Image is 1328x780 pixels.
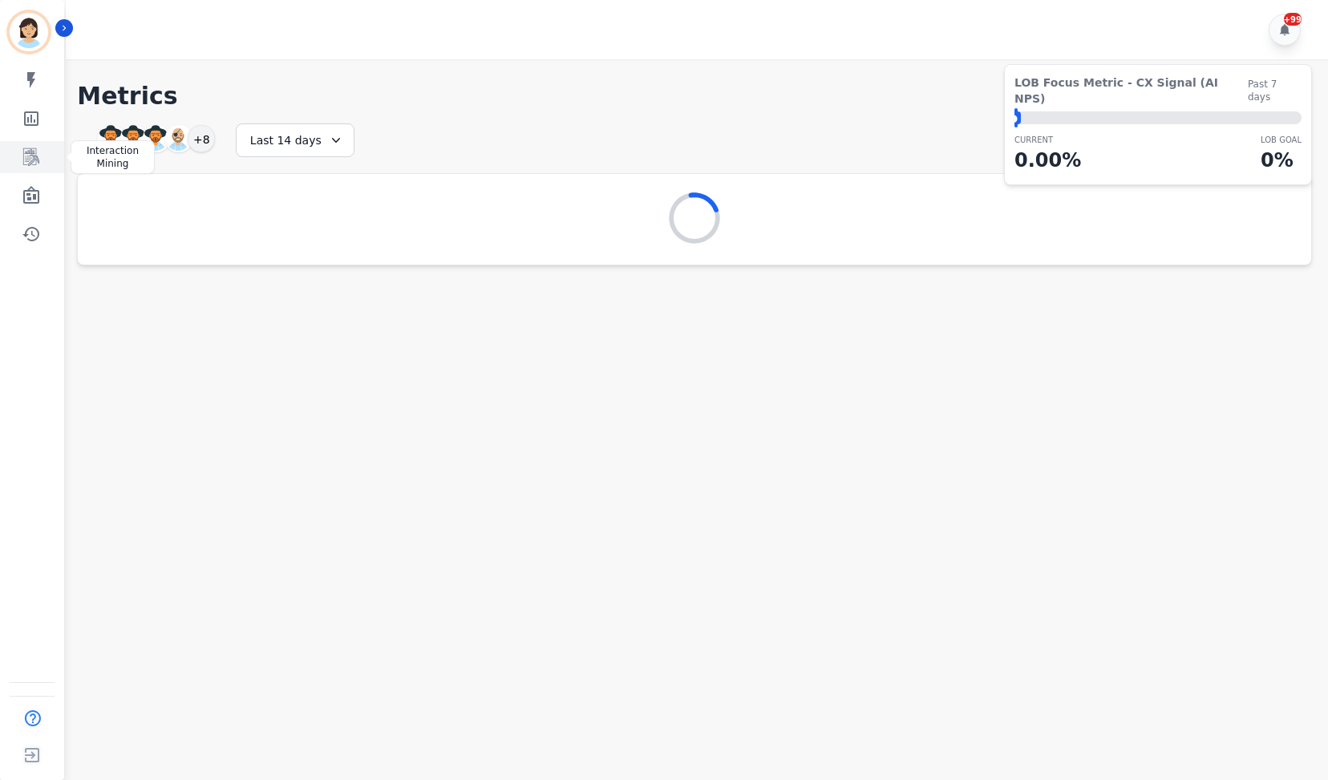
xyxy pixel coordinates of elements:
[1261,146,1302,175] p: 0 %
[77,82,1312,111] h1: Metrics
[1284,13,1302,26] div: +99
[236,123,354,157] div: Last 14 days
[10,13,48,51] img: Bordered avatar
[1014,146,1081,175] p: 0.00 %
[1014,75,1248,107] span: LOB Focus Metric - CX Signal (AI NPS)
[1014,111,1021,124] div: ⬤
[1014,134,1081,146] p: CURRENT
[188,125,215,152] div: +8
[1248,78,1302,103] span: Past 7 days
[1261,134,1302,146] p: LOB Goal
